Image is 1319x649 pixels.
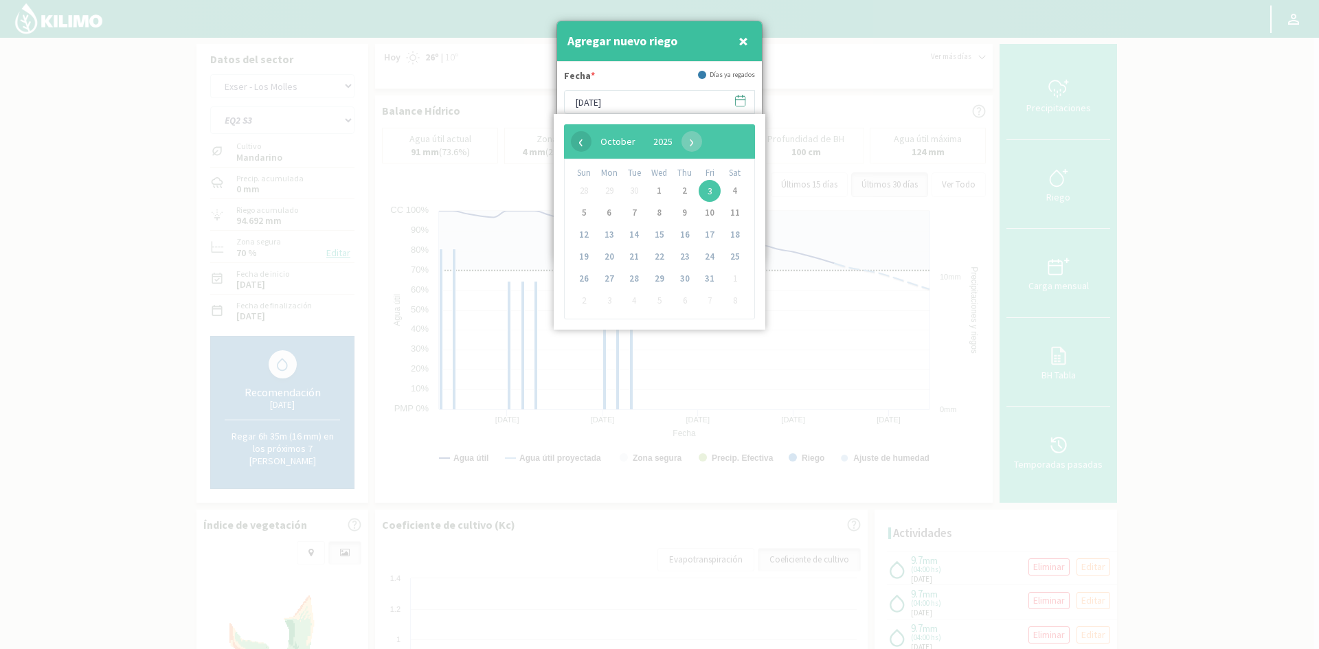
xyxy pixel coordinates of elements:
bs-datepicker-navigation-view: ​ ​ ​ [571,132,702,144]
th: weekday [722,166,747,180]
span: 29 [649,268,670,290]
span: 24 [699,246,721,268]
span: 30 [674,268,696,290]
span: 22 [649,246,670,268]
th: weekday [647,166,673,180]
span: 13 [598,224,620,246]
span: 29 [598,180,620,202]
th: weekday [672,166,697,180]
span: 2025 [653,135,673,148]
span: 12 [573,224,595,246]
span: 28 [573,180,595,202]
th: weekday [572,166,597,180]
span: 30 [623,180,645,202]
span: 19 [573,246,595,268]
button: October [591,131,644,152]
th: weekday [622,166,647,180]
span: 14 [623,224,645,246]
span: 28 [623,268,645,290]
span: 6 [674,290,696,312]
span: 17 [699,224,721,246]
span: 7 [699,290,721,312]
span: 6 [598,202,620,224]
span: 23 [674,246,696,268]
span: 2 [573,290,595,312]
span: 26 [573,268,595,290]
span: 27 [598,268,620,290]
th: weekday [697,166,723,180]
div: Días ya regados [698,69,755,80]
span: 4 [724,180,746,202]
span: 15 [649,224,670,246]
span: 3 [699,180,721,202]
label: Fecha [564,69,595,87]
button: Close [735,27,752,55]
bs-datepicker-container: calendar [554,114,765,330]
span: 16 [674,224,696,246]
span: 3 [598,290,620,312]
h4: Agregar nuevo riego [567,32,677,51]
span: 21 [623,246,645,268]
span: × [739,30,748,52]
span: 25 [724,246,746,268]
span: 8 [724,290,746,312]
span: 9 [674,202,696,224]
span: 18 [724,224,746,246]
span: 4 [623,290,645,312]
span: 31 [699,268,721,290]
button: 2025 [644,131,681,152]
span: 5 [573,202,595,224]
span: 10 [699,202,721,224]
span: › [681,131,702,152]
span: 1 [724,268,746,290]
span: 8 [649,202,670,224]
span: 1 [649,180,670,202]
span: 20 [598,246,620,268]
button: ‹ [571,131,591,152]
span: 7 [623,202,645,224]
span: 2 [674,180,696,202]
span: 11 [724,202,746,224]
span: 5 [649,290,670,312]
th: weekday [597,166,622,180]
span: October [600,135,635,148]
